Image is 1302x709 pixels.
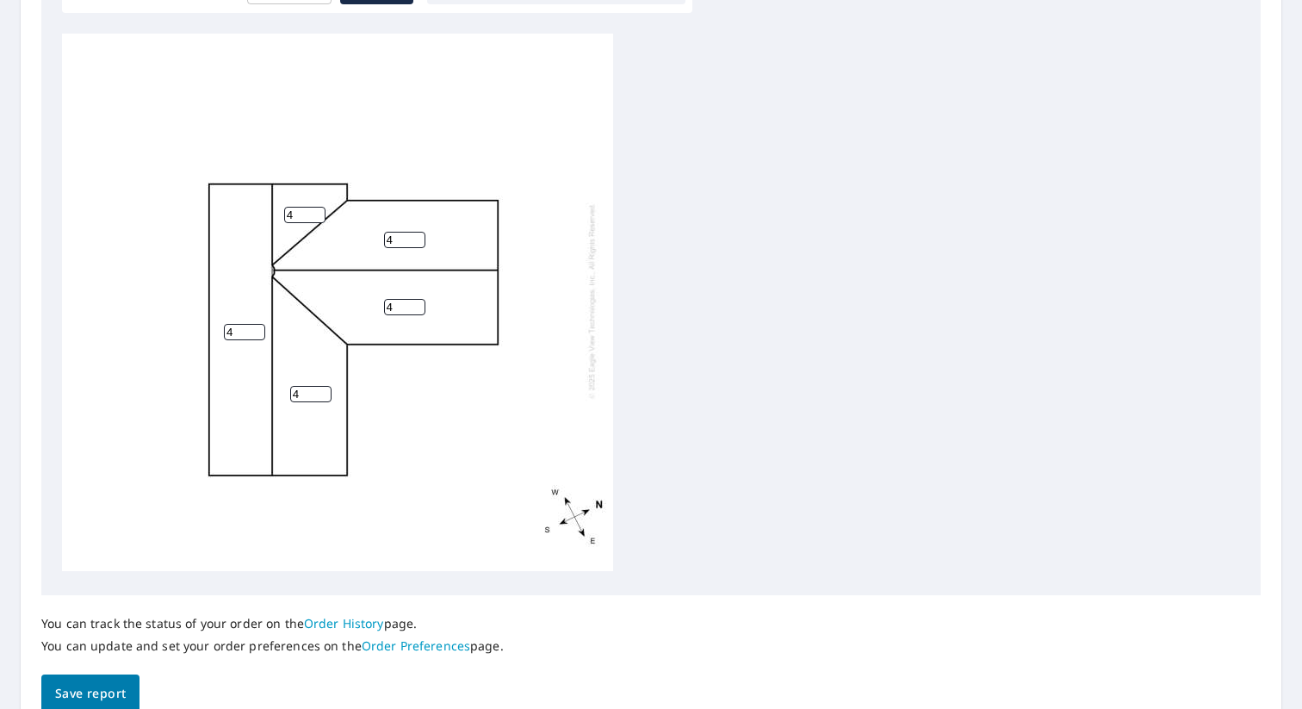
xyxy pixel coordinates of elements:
[304,615,384,631] a: Order History
[41,616,504,631] p: You can track the status of your order on the page.
[362,637,470,654] a: Order Preferences
[41,638,504,654] p: You can update and set your order preferences on the page.
[55,683,126,705] span: Save report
